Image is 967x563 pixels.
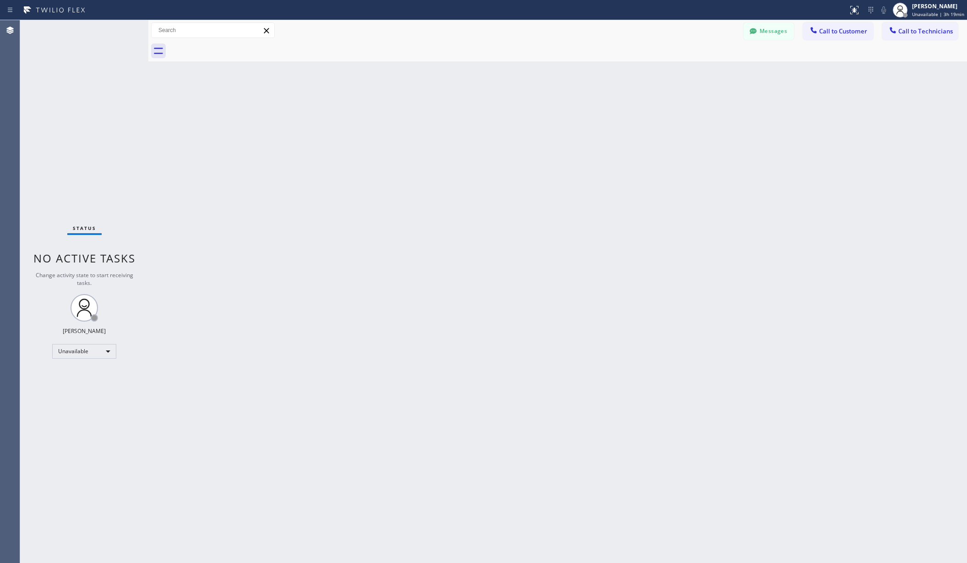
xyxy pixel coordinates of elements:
[898,27,953,35] span: Call to Technicians
[33,251,136,266] span: No active tasks
[882,22,958,40] button: Call to Technicians
[52,344,116,359] div: Unavailable
[63,327,106,335] div: [PERSON_NAME]
[152,23,274,38] input: Search
[912,11,964,17] span: Unavailable | 3h 19min
[819,27,867,35] span: Call to Customer
[877,4,890,16] button: Mute
[744,22,794,40] button: Messages
[803,22,873,40] button: Call to Customer
[36,271,133,287] span: Change activity state to start receiving tasks.
[73,225,96,231] span: Status
[912,2,964,10] div: [PERSON_NAME]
